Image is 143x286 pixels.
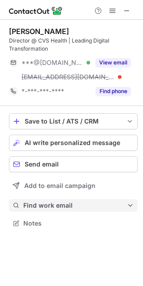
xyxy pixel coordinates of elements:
[23,201,127,209] span: Find work email
[9,135,138,151] button: AI write personalized message
[9,27,69,36] div: [PERSON_NAME]
[9,5,63,16] img: ContactOut v5.3.10
[25,139,120,146] span: AI write personalized message
[22,59,83,67] span: ***@[DOMAIN_NAME]
[9,178,138,194] button: Add to email campaign
[24,182,95,189] span: Add to email campaign
[9,156,138,172] button: Send email
[9,217,138,230] button: Notes
[25,161,59,168] span: Send email
[23,219,134,227] span: Notes
[25,118,122,125] div: Save to List / ATS / CRM
[9,37,138,53] div: Director @ CVS Health | Leading Digital Transformation
[95,87,131,96] button: Reveal Button
[9,113,138,129] button: save-profile-one-click
[22,73,115,81] span: [EMAIL_ADDRESS][DOMAIN_NAME]
[9,199,138,212] button: Find work email
[95,58,131,67] button: Reveal Button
